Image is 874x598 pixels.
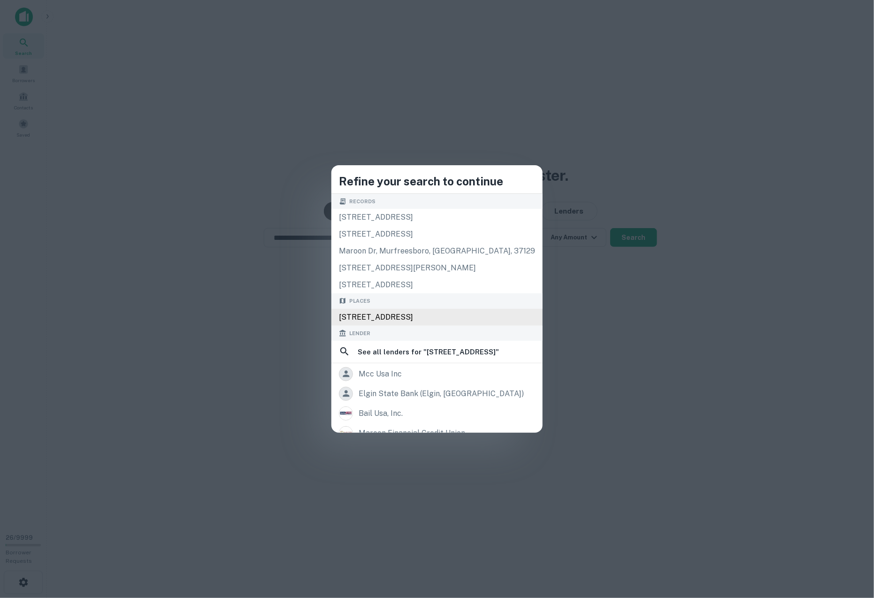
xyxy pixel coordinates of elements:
iframe: Chat Widget [827,523,874,568]
h4: Refine your search to continue [339,173,535,190]
img: picture [339,427,353,440]
a: bail usa, inc. [331,404,543,423]
a: maroon financial credit union [331,423,543,443]
div: maroon dr, murfreesboro, [GEOGRAPHIC_DATA], 37129 [331,243,543,260]
div: bail usa, inc. [359,406,403,421]
div: [STREET_ADDRESS] [331,276,543,293]
span: Records [349,198,376,206]
div: [STREET_ADDRESS][PERSON_NAME] [331,260,543,276]
div: mcc usa inc [359,367,402,381]
span: Places [349,297,370,305]
span: Lender [349,330,370,337]
div: elgin state bank (elgin, [GEOGRAPHIC_DATA]) [359,387,524,401]
a: mcc usa inc [331,364,543,384]
img: picture [339,407,353,420]
div: maroon financial credit union [359,426,465,440]
div: [STREET_ADDRESS] [331,209,543,226]
a: elgin state bank (elgin, [GEOGRAPHIC_DATA]) [331,384,543,404]
div: [STREET_ADDRESS] [331,226,543,243]
h6: See all lenders for " [STREET_ADDRESS] " [358,346,499,358]
div: [STREET_ADDRESS] [331,309,543,326]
